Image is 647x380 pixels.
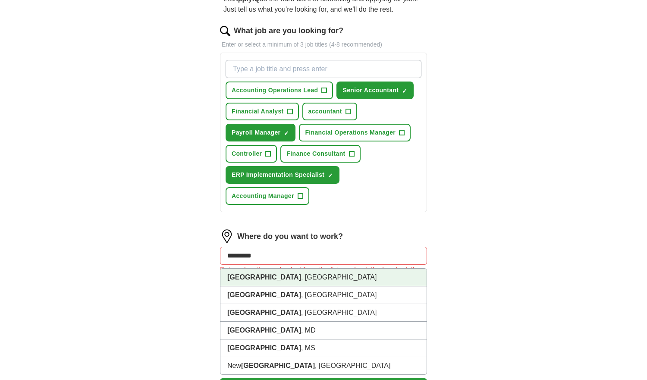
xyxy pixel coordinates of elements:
[232,192,294,201] span: Accounting Manager
[308,107,342,116] span: accountant
[227,344,301,352] strong: [GEOGRAPHIC_DATA]
[237,231,343,242] label: Where do you want to work?
[226,145,277,163] button: Controller
[220,40,427,49] p: Enter or select a minimum of 3 job titles (4-8 recommended)
[232,86,318,95] span: Accounting Operations Lead
[234,25,343,37] label: What job are you looking for?
[227,291,301,298] strong: [GEOGRAPHIC_DATA]
[226,82,333,99] button: Accounting Operations Lead
[226,124,295,141] button: Payroll Manager✓
[226,103,299,120] button: Financial Analyst
[220,286,427,304] li: , [GEOGRAPHIC_DATA]
[227,327,301,334] strong: [GEOGRAPHIC_DATA]
[220,229,234,243] img: location.png
[342,86,399,95] span: Senior Accountant
[328,172,333,179] span: ✓
[227,273,301,281] strong: [GEOGRAPHIC_DATA]
[232,170,324,179] span: ERP Implementation Specialist
[336,82,414,99] button: Senior Accountant✓
[220,357,427,374] li: New , [GEOGRAPHIC_DATA]
[220,304,427,322] li: , [GEOGRAPHIC_DATA]
[241,362,315,369] strong: [GEOGRAPHIC_DATA]
[280,145,360,163] button: Finance Consultant
[302,103,357,120] button: accountant
[220,339,427,357] li: , MS
[226,60,421,78] input: Type a job title and press enter
[226,187,309,205] button: Accounting Manager
[305,128,396,137] span: Financial Operations Manager
[402,88,407,94] span: ✓
[232,149,262,158] span: Controller
[220,322,427,339] li: , MD
[232,128,280,137] span: Payroll Manager
[227,309,301,316] strong: [GEOGRAPHIC_DATA]
[232,107,284,116] span: Financial Analyst
[220,26,230,36] img: search.png
[220,265,427,286] div: Enter a location and select from the list, or check the box for fully remote roles
[286,149,345,158] span: Finance Consultant
[299,124,411,141] button: Financial Operations Manager
[220,269,427,286] li: , [GEOGRAPHIC_DATA]
[226,166,339,184] button: ERP Implementation Specialist✓
[284,130,289,137] span: ✓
